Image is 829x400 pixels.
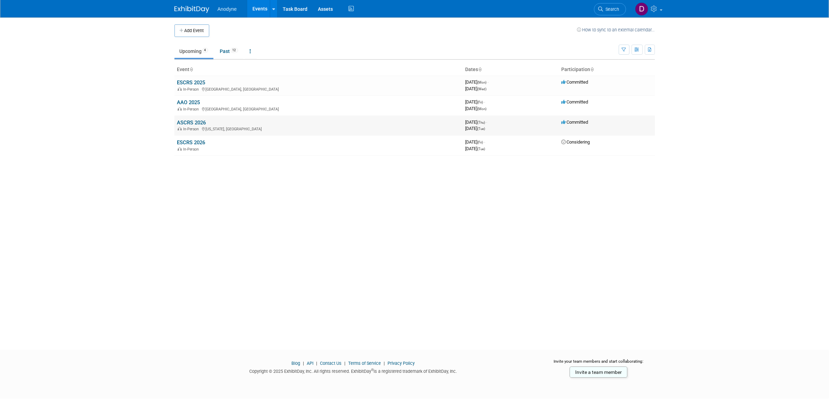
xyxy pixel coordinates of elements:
a: Contact Us [320,361,342,366]
span: - [486,120,487,125]
img: ExhibitDay [174,6,209,13]
span: (Fri) [478,140,483,144]
span: Search [603,7,619,12]
img: In-Person Event [178,87,182,91]
span: 4 [202,48,208,53]
a: Sort by Start Date [478,67,482,72]
a: AAO 2025 [177,99,200,106]
span: In-Person [183,107,201,111]
div: [GEOGRAPHIC_DATA], [GEOGRAPHIC_DATA] [177,86,460,92]
a: Sort by Participation Type [591,67,594,72]
a: ASCRS 2026 [177,120,206,126]
span: | [382,361,386,366]
span: [DATE] [466,126,485,131]
span: | [301,361,306,366]
span: [DATE] [466,106,487,111]
span: Anodyne [218,6,237,12]
span: | [343,361,347,366]
span: [DATE] [466,139,485,145]
img: In-Person Event [178,107,182,110]
span: [DATE] [466,79,489,85]
span: Committed [562,99,588,105]
th: Dates [463,64,559,76]
span: [DATE] [466,120,487,125]
a: API [307,361,313,366]
a: Past12 [215,45,243,58]
th: Event [174,64,463,76]
span: 12 [230,48,238,53]
div: Invite your team members and start collaborating: [542,359,655,369]
div: [US_STATE], [GEOGRAPHIC_DATA] [177,126,460,131]
span: Committed [562,79,588,85]
span: | [314,361,319,366]
span: In-Person [183,87,201,92]
a: Upcoming4 [174,45,213,58]
span: [DATE] [466,86,487,91]
span: (Wed) [478,87,487,91]
a: ESCRS 2025 [177,79,205,86]
a: Terms of Service [348,361,381,366]
a: ESCRS 2026 [177,139,205,146]
span: - [484,99,485,105]
span: (Mon) [478,80,487,84]
span: [DATE] [466,146,485,151]
span: - [488,79,489,85]
span: In-Person [183,147,201,152]
span: - [484,139,485,145]
span: (Thu) [478,121,485,124]
img: In-Person Event [178,147,182,151]
div: [GEOGRAPHIC_DATA], [GEOGRAPHIC_DATA] [177,106,460,111]
span: (Tue) [478,147,485,151]
span: (Tue) [478,127,485,131]
sup: ® [371,368,374,372]
a: Invite a team member [570,367,627,378]
a: Privacy Policy [388,361,415,366]
a: Sort by Event Name [190,67,193,72]
th: Participation [559,64,655,76]
a: Blog [291,361,300,366]
a: How to sync to an external calendar... [577,27,655,32]
button: Add Event [174,24,209,37]
span: In-Person [183,127,201,131]
span: Committed [562,120,588,125]
span: (Mon) [478,107,487,111]
img: Dawn Jozwiak [635,2,648,16]
span: [DATE] [466,99,485,105]
span: Considering [562,139,590,145]
div: Copyright © 2025 ExhibitDay, Inc. All rights reserved. ExhibitDay is a registered trademark of Ex... [174,367,532,375]
span: (Fri) [478,100,483,104]
a: Search [594,3,626,15]
img: In-Person Event [178,127,182,130]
